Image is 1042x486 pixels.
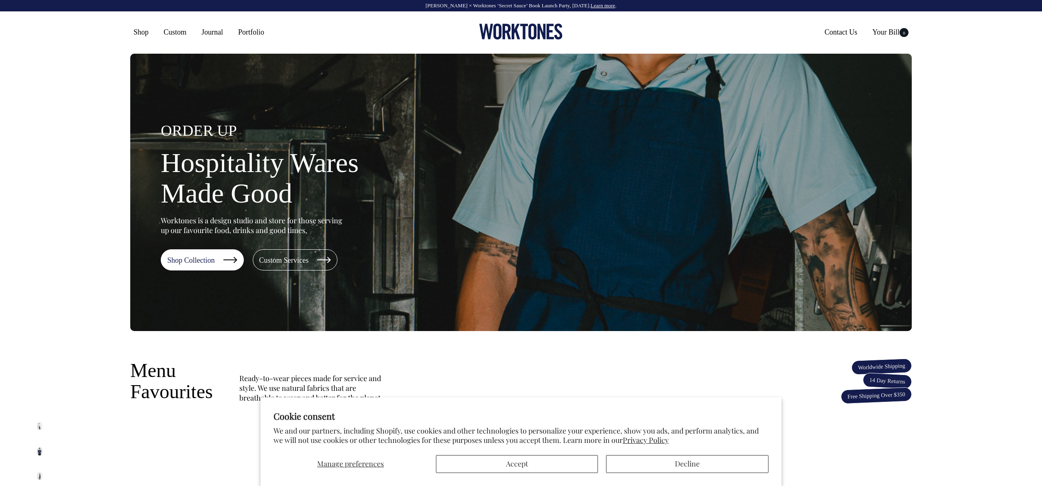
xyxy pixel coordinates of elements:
a: Custom Services [253,249,338,270]
img: Bobby Apron [37,422,43,430]
a: Portfolio [235,25,267,39]
span: 0 [900,28,908,37]
a: Your Bill0 [869,25,912,39]
a: Shop Collection [161,249,244,270]
button: Accept [436,455,598,473]
h2: Cookie consent [274,410,768,422]
h3: Menu Favourites [130,360,220,403]
a: Contact Us [821,25,861,39]
span: Free Shipping Over $350 [841,387,912,404]
a: Privacy Policy [623,435,669,445]
a: Journal [198,25,226,39]
p: Ready-to-wear pieces made for service and style. We use natural fabrics that are breathable to we... [239,373,386,403]
button: Manage preferences [274,455,428,473]
h1: Hospitality Wares Made Good [161,148,421,209]
img: Birdy Apron [37,472,43,480]
button: Decline [606,455,768,473]
a: Learn more [591,2,615,9]
p: Worktones is a design studio and store for those serving up our favourite food, drinks and good t... [161,216,346,235]
span: 14 Day Returns [862,373,912,389]
img: Dynamo Shirt [37,447,43,455]
p: We and our partners, including Shopify, use cookies and other technologies to personalize your ex... [274,426,768,445]
span: Manage preferences [317,459,384,469]
a: Shop [130,25,152,39]
a: Custom [160,25,190,39]
div: [PERSON_NAME] × Worktones ‘Secret Sauce’ Book Launch Party, [DATE]. . [8,3,1034,9]
span: Worldwide Shipping [851,358,912,375]
h4: ORDER UP [161,122,421,139]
